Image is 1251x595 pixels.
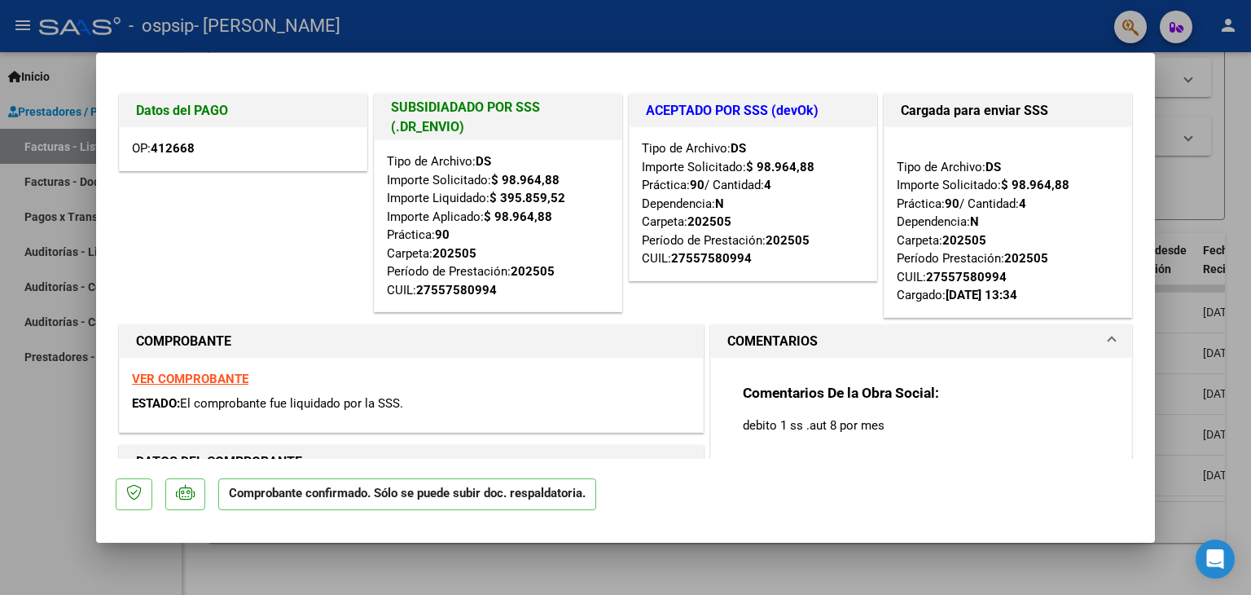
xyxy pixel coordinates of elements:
h1: ACEPTADO POR SSS (devOk) [646,101,860,121]
strong: 202505 [687,214,731,229]
strong: [DATE] 13:34 [946,288,1017,302]
h1: COMENTARIOS [727,332,818,351]
strong: 4 [1019,196,1026,211]
strong: DS [985,160,1001,174]
div: Tipo de Archivo: Importe Solicitado: Importe Liquidado: Importe Aplicado: Práctica: Carpeta: Perí... [387,152,609,299]
strong: 90 [945,196,959,211]
strong: DATOS DEL COMPROBANTE [136,454,302,469]
div: COMENTARIOS [711,358,1131,509]
strong: $ 395.859,52 [489,191,565,205]
strong: N [970,214,979,229]
strong: DS [476,154,491,169]
strong: $ 98.964,88 [491,173,560,187]
strong: 202505 [942,233,986,248]
div: 27557580994 [671,249,752,268]
span: El comprobante fue liquidado por la SSS. [180,396,403,411]
span: OP: [132,141,195,156]
strong: 202505 [432,246,476,261]
strong: 412668 [151,141,195,156]
h1: Datos del PAGO [136,101,350,121]
strong: 202505 [1004,251,1048,266]
strong: DS [731,141,746,156]
div: 27557580994 [416,281,497,300]
p: debito 1 ss .aut 8 por mes [743,416,1100,434]
div: Open Intercom Messenger [1196,540,1235,579]
h1: SUBSIDIADADO POR SSS (.DR_ENVIO) [391,98,605,137]
span: ESTADO: [132,396,180,411]
a: VER COMPROBANTE [132,372,248,386]
strong: $ 98.964,88 [484,209,552,224]
h1: Cargada para enviar SSS [901,101,1115,121]
strong: N [715,196,724,211]
strong: 90 [435,227,450,242]
strong: 202505 [511,264,555,279]
div: 27557580994 [926,268,1007,287]
mat-expansion-panel-header: COMENTARIOS [711,325,1131,358]
div: Tipo de Archivo: Importe Solicitado: Práctica: / Cantidad: Dependencia: Carpeta: Período de Prest... [642,139,864,268]
strong: $ 98.964,88 [1001,178,1069,192]
p: Comprobante confirmado. Sólo se puede subir doc. respaldatoria. [218,478,596,510]
strong: 4 [764,178,771,192]
strong: 90 [690,178,705,192]
strong: 202505 [766,233,810,248]
strong: Comentarios De la Obra Social: [743,385,939,401]
div: Tipo de Archivo: Importe Solicitado: Práctica: / Cantidad: Dependencia: Carpeta: Período Prestaci... [897,139,1119,305]
strong: $ 98.964,88 [746,160,814,174]
strong: COMPROBANTE [136,333,231,349]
